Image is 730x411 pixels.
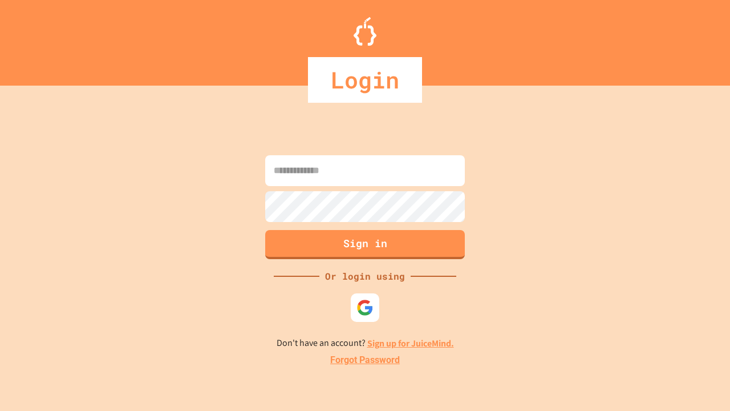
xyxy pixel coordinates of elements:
[354,17,376,46] img: Logo.svg
[635,316,719,364] iframe: chat widget
[265,230,465,259] button: Sign in
[330,353,400,367] a: Forgot Password
[682,365,719,400] iframe: chat widget
[319,269,411,283] div: Or login using
[367,337,454,349] a: Sign up for JuiceMind.
[308,57,422,103] div: Login
[356,299,374,316] img: google-icon.svg
[277,336,454,350] p: Don't have an account?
